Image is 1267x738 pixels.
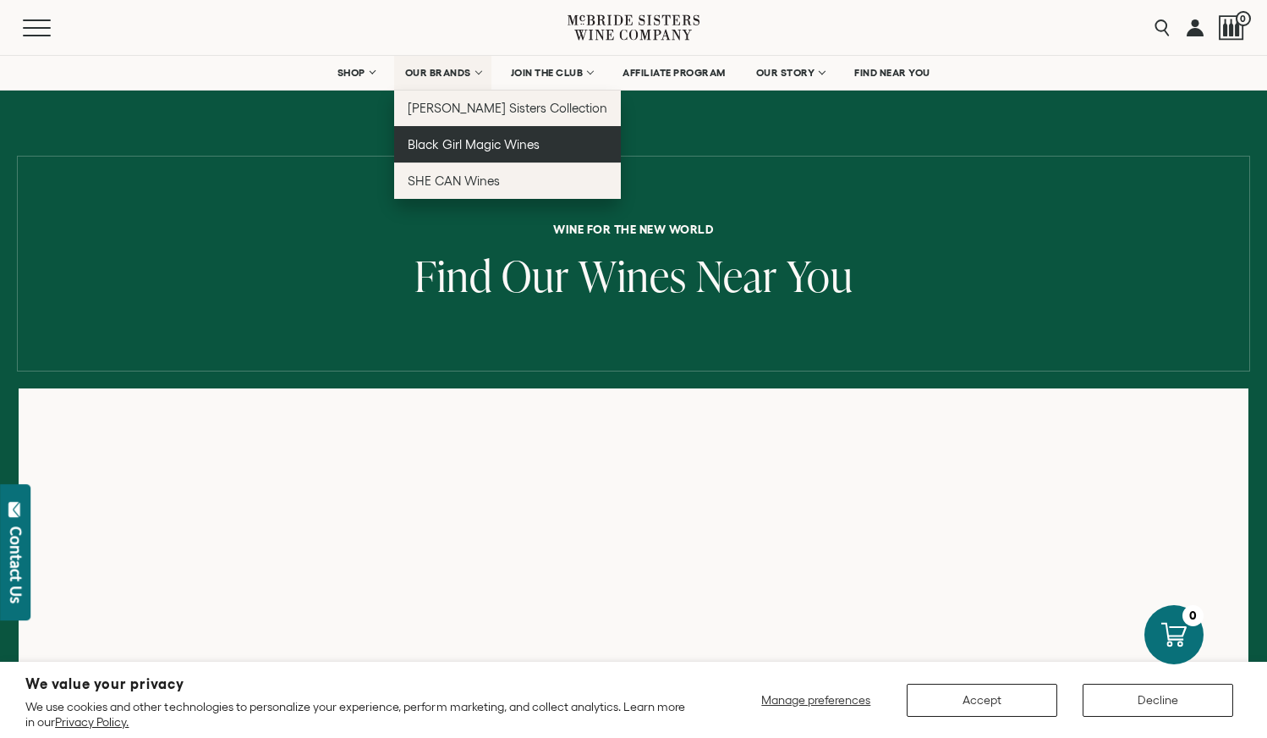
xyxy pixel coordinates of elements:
[326,56,386,90] a: SHOP
[1236,11,1251,26] span: 0
[394,162,622,199] a: SHE CAN Wines
[23,19,84,36] button: Mobile Menu Trigger
[408,173,500,188] span: SHE CAN Wines
[405,67,471,79] span: OUR BRANDS
[414,246,492,305] span: Find
[511,67,584,79] span: JOIN THE CLUB
[25,677,690,691] h2: We value your privacy
[751,684,881,717] button: Manage preferences
[907,684,1057,717] button: Accept
[1083,684,1233,717] button: Decline
[394,56,491,90] a: OUR BRANDS
[408,137,540,151] span: Black Girl Magic Wines
[843,56,941,90] a: FIND NEAR YOU
[408,101,608,115] span: [PERSON_NAME] Sisters Collection
[623,67,726,79] span: AFFILIATE PROGRAM
[579,246,687,305] span: Wines
[394,126,622,162] a: Black Girl Magic Wines
[612,56,737,90] a: AFFILIATE PROGRAM
[8,526,25,603] div: Contact Us
[761,693,870,707] span: Manage preferences
[55,715,129,729] a: Privacy Policy.
[500,56,604,90] a: JOIN THE CLUB
[756,67,815,79] span: OUR STORY
[854,67,930,79] span: FIND NEAR YOU
[787,246,853,305] span: You
[745,56,836,90] a: OUR STORY
[1182,605,1204,626] div: 0
[696,246,777,305] span: Near
[25,699,690,730] p: We use cookies and other technologies to personalize your experience, perform marketing, and coll...
[337,67,366,79] span: SHOP
[394,90,622,126] a: [PERSON_NAME] Sisters Collection
[502,246,569,305] span: Our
